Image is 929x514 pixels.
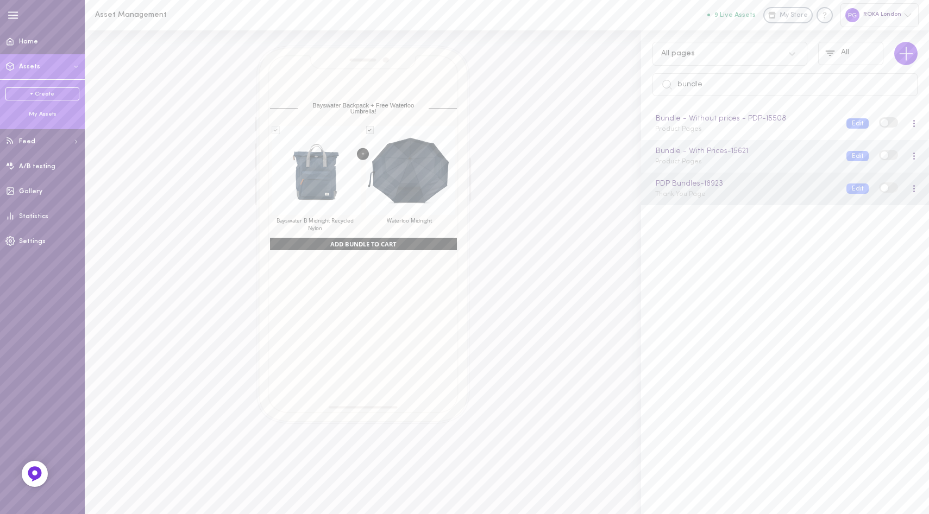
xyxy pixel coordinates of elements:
button: Edit [846,118,869,129]
h1: Asset Management [95,11,274,19]
div: My Assets [5,110,79,118]
span: Gallery [19,188,42,195]
span: Product Pages [655,158,702,165]
span: My Store [780,11,808,21]
span: Statistics [19,213,48,220]
div: Bundle - With Prices - 15621 [654,145,836,157]
div: Bundle - Without prices - PDP - 15508 [654,113,836,125]
span: Waterloo Midnight [387,217,432,224]
img: Feedback Button [27,466,43,482]
div: All pages [661,50,695,58]
button: Edit [846,183,869,194]
span: Bayswater B Midnight Recycled Nylon [277,217,354,232]
input: Search by asset name or ID [652,73,918,96]
div: Knowledge center [817,7,833,23]
span: A/B testing [19,163,55,170]
div: PDP Bundles - 18923 [654,178,836,190]
div: Bayswater Backpack + Free Waterloo Umbrella! [298,103,429,115]
span: Assets [19,64,40,70]
a: 9 Live Assets [707,11,763,19]
div: ROKA London [840,3,919,27]
a: + Create [5,87,79,100]
a: My Store [763,7,813,23]
span: + [357,148,369,160]
span: Home [19,39,38,45]
span: Settings [19,238,46,245]
button: Edit [846,151,869,161]
span: Thank You Page [655,191,706,198]
button: All [818,42,883,65]
button: 9 Live Assets [707,11,756,18]
div: ADD BUNDLE TO CART [270,238,457,250]
span: Product Pages [655,126,702,132]
span: Feed [19,138,35,145]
